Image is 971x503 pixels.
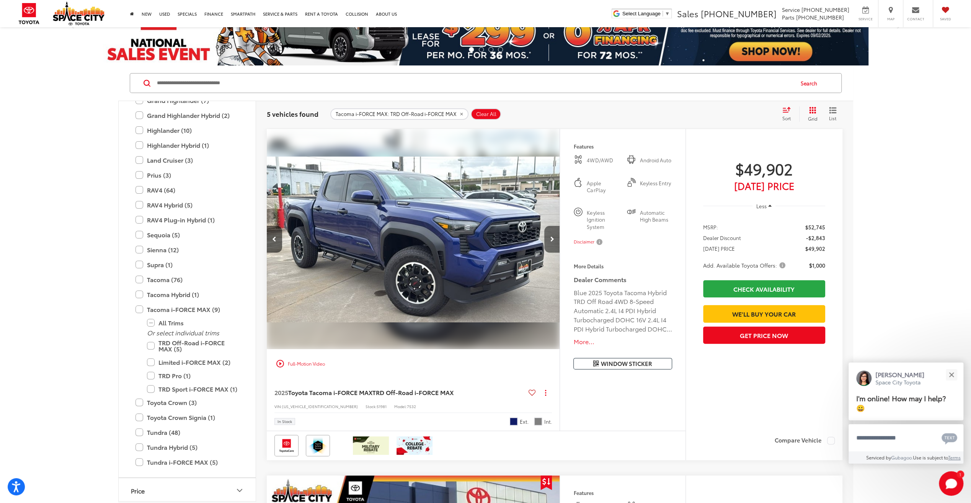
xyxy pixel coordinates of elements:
[752,199,775,213] button: Less
[856,393,946,413] span: I'm online! How may I help? 😀
[545,390,546,396] span: dropdown dots
[353,436,389,455] img: /static/brand-toyota/National_Assets/toyota-military-rebate.jpeg?height=48
[573,275,672,284] h5: Dealer Comments
[147,336,239,356] label: TRD Off-Road i-FORCE MAX (5)
[135,213,239,227] label: RAV4 Plug-in Hybrid (1)
[135,198,239,212] label: RAV4 Hybrid (5)
[135,168,239,182] label: Prius (3)
[147,382,239,396] label: TRD Sport i-FORCE MAX (1)
[397,436,432,455] img: /static/brand-toyota/National_Assets/toyota-college-grad.jpeg?height=48
[943,366,960,383] button: Close
[939,471,963,496] svg: Start Chat
[274,403,282,409] span: VIN:
[640,180,672,194] span: Keyless Entry
[907,16,924,21] span: Contact
[796,13,844,21] span: [PHONE_NUMBER]
[135,258,239,271] label: Supra (1)
[366,403,377,409] span: Stock:
[849,424,963,452] textarea: Type your message
[939,471,963,496] button: Toggle Chat Window
[135,124,239,137] label: Highlander (10)
[407,403,416,409] span: 7532
[372,388,454,397] span: TRD Off-Road i-FORCE MAX
[775,437,835,444] label: Compare Vehicle
[677,7,698,20] span: Sales
[330,108,468,120] button: remove Tacoma%20i-FORCE%20MAX: TRD%20Off-Road%20i-FORCE%20MAX
[587,157,619,164] span: 4WD/AWD
[782,6,800,13] span: Service
[266,129,560,349] div: 2025 Toyota Tacoma i-FORCE MAX TRD Off-Road i-FORCE MAX 2
[267,109,318,118] span: 5 vehicles found
[135,183,239,197] label: RAV4 (64)
[573,288,672,334] div: Blue 2025 Toyota Tacoma Hybrid TRD Off Road 4WD 8-Speed Automatic 2.4L I4 PDI Hybrid Turbocharged...
[701,7,777,20] span: [PHONE_NUMBER]
[782,115,791,121] span: Sort
[891,454,913,461] a: Gubagoo.
[274,388,525,397] a: 2025Toyota Tacoma i-FORCE MAXTRD Off-Road i-FORCE MAX
[277,420,292,423] span: In Stock
[823,106,842,122] button: List View
[640,157,672,164] span: Android Auto
[959,472,961,476] span: 1
[875,370,924,379] p: [PERSON_NAME]
[156,74,793,92] input: Search by Make, Model, or Keyword
[539,386,552,399] button: Actions
[307,436,328,455] img: Toyota Safety Sense
[573,263,672,269] h4: More Details
[135,456,239,469] label: Tundra i-FORCE MAX (5)
[266,129,560,349] a: 2025 Toyota Tacoma TRD Off-Road 4WD Double Cab 5-ft bed2025 Toyota Tacoma TRD Off-Road 4WD Double...
[703,182,825,189] span: [DATE] Price
[135,139,239,152] label: Highlander Hybrid (1)
[703,261,788,269] button: Add. Available Toyota Offers:
[534,418,542,425] span: Boulder/Black Fabric W/Smoke Silver
[937,16,954,21] span: Saved
[703,280,825,297] a: Check Availability
[593,360,599,367] i: Window Sticker
[703,305,825,322] a: We'll Buy Your Car
[663,11,663,16] span: ​
[135,441,239,454] label: Tundra Hybrid (5)
[544,418,552,425] span: Int.
[235,486,244,495] div: Price
[135,396,239,409] label: Toyota Crown (3)
[53,2,104,25] img: Space City Toyota
[119,478,256,503] button: PricePrice
[587,209,619,230] span: Keyless Ignition System
[875,379,924,386] p: Space City Toyota
[147,356,239,369] label: Limited i-FORCE MAX (2)
[849,363,963,464] div: Close[PERSON_NAME]Space City ToyotaI'm online! How may I help? 😀Type your messageChat with SMSSen...
[601,359,652,367] span: Window Sticker
[782,13,795,21] span: Parts
[540,475,552,490] span: Get Price Drop Alert
[806,234,825,242] span: -$2,843
[135,426,239,439] label: Tundra (48)
[274,388,288,397] span: 2025
[913,454,948,461] span: Use is subject to
[948,454,961,461] a: Terms
[703,159,825,178] span: $49,902
[857,16,874,21] span: Service
[267,226,282,253] button: Previous image
[939,429,960,446] button: Chat with SMS
[394,403,407,409] span: Model:
[622,11,670,16] a: Select Language​
[471,108,501,120] button: Clear All
[799,106,823,122] button: Grid View
[573,239,594,245] span: Disclaimer
[476,111,496,117] span: Clear All
[703,234,741,242] span: Dealer Discount
[808,115,818,122] span: Grid
[135,109,239,122] label: Grand Highlander Hybrid (2)
[622,11,661,16] span: Select Language
[135,288,239,301] label: Tacoma Hybrid (1)
[573,490,672,495] h4: Features
[288,388,372,397] span: Toyota Tacoma i-FORCE MAX
[587,180,619,194] span: Apple CarPlay
[147,316,239,330] label: All Trims
[703,223,718,231] span: MSRP:
[131,487,145,494] div: Price
[703,261,787,269] span: Add. Available Toyota Offers:
[510,418,517,425] span: Blue Crush Metallic
[866,454,891,461] span: Serviced by
[282,403,358,409] span: [US_VEHICLE_IDENTIFICATION_NUMBER]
